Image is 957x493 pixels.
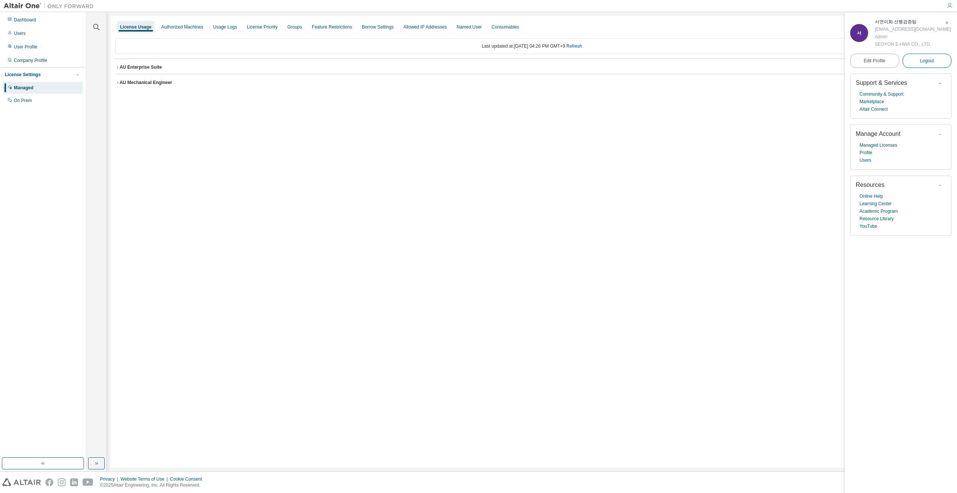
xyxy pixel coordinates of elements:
[403,24,447,30] div: Allowed IP Addresses
[859,215,894,222] a: Resource Library
[857,30,861,36] span: 서
[2,478,41,486] img: altair_logo.svg
[859,149,872,156] a: Profile
[856,80,907,86] span: Support & Services
[120,64,162,70] div: AU Enterprise Suite
[859,207,898,215] a: Academic Program
[859,90,903,98] a: Community & Support
[859,200,892,207] a: Learning Center
[213,24,237,30] div: Usage Logs
[120,80,172,86] div: AU Mechanical Engineer
[82,478,93,486] img: youtube.svg
[120,476,170,482] div: Website Terms of Use
[859,141,897,149] a: Managed Licenses
[14,98,32,104] div: On Prem
[14,17,36,23] div: Dashboard
[875,33,951,41] div: Admin
[115,74,949,91] button: AU Mechanical EngineerLicense ID: 139089
[859,105,888,113] a: Altair Connect
[856,182,884,188] span: Resources
[14,30,25,36] div: Users
[120,24,151,30] div: License Usage
[864,58,885,64] span: Edit Profile
[859,98,884,105] a: Marketplace
[492,24,519,30] div: Consumables
[859,192,883,200] a: Online Help
[115,59,949,75] button: AU Enterprise SuiteLicense ID: 139088
[903,54,952,68] button: Logout
[875,18,951,26] div: 서연이화 선행검증팀
[859,156,871,164] a: Users
[850,54,899,68] a: Edit Profile
[362,24,394,30] div: Borrow Settings
[856,131,900,137] span: Manage Account
[14,57,47,63] div: Company Profile
[875,41,951,48] div: SEOYON E-HWA CO., LTD.
[115,38,949,54] div: Last updated at: [DATE] 04:26 PM GMT+9
[312,24,352,30] div: Feature Restrictions
[161,24,203,30] div: Authorized Machines
[100,476,120,482] div: Privacy
[45,478,53,486] img: facebook.svg
[859,222,877,230] a: YouTube
[58,478,66,486] img: instagram.svg
[456,24,481,30] div: Named User
[247,24,277,30] div: License Priority
[5,72,40,78] div: License Settings
[920,57,934,65] span: Logout
[566,44,582,49] a: Refresh
[875,26,951,33] div: [EMAIL_ADDRESS][DOMAIN_NAME]
[4,2,97,10] img: Altair One
[14,85,33,91] div: Managed
[70,478,78,486] img: linkedin.svg
[14,44,37,50] div: User Profile
[170,476,206,482] div: Cookie Consent
[100,482,207,488] p: © 2025 Altair Engineering, Inc. All Rights Reserved.
[287,24,302,30] div: Groups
